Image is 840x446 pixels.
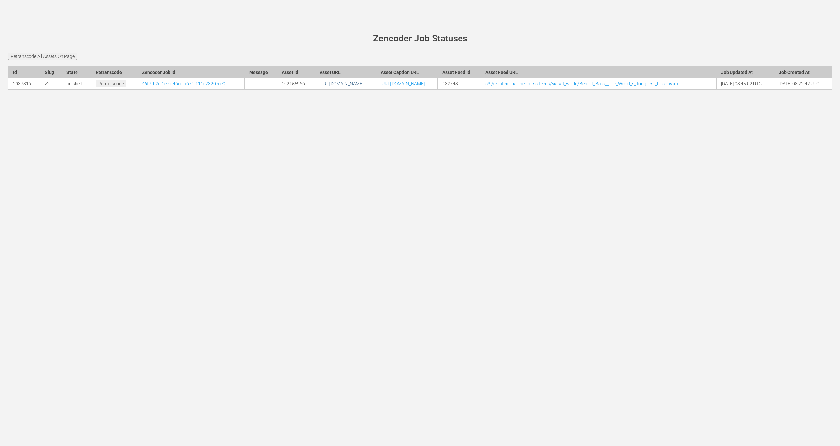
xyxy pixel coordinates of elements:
[142,81,225,86] a: 46f7fb2c-1eeb-46ce-a674-111c2320eee0
[137,66,244,78] th: Zencoder Job Id
[62,78,91,90] td: finished
[96,80,126,87] input: Retranscode
[62,66,91,78] th: State
[437,66,481,78] th: Asset Feed Id
[717,78,774,90] td: [DATE] 08:45:02 UTC
[774,66,832,78] th: Job Created At
[17,34,823,44] h1: Zencoder Job Statuses
[315,66,376,78] th: Asset URL
[277,66,315,78] th: Asset Id
[8,78,40,90] td: 2037816
[485,81,680,86] a: s3://content-partner-mrss-feeds/viasat_world/Behind_Bars__The_World_s_Toughest_Prisons.xml
[774,78,832,90] td: [DATE] 08:22:42 UTC
[437,78,481,90] td: 432743
[376,66,437,78] th: Asset Caption URL
[481,66,717,78] th: Asset Feed URL
[244,66,277,78] th: Message
[381,81,425,86] a: [URL][DOMAIN_NAME]
[91,66,137,78] th: Retranscode
[8,53,77,60] input: Retranscode All Assets On Page
[717,66,774,78] th: Job Updated At
[40,78,62,90] td: v2
[40,66,62,78] th: Slug
[8,66,40,78] th: Id
[277,78,315,90] td: 192155966
[320,81,363,86] a: [URL][DOMAIN_NAME]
